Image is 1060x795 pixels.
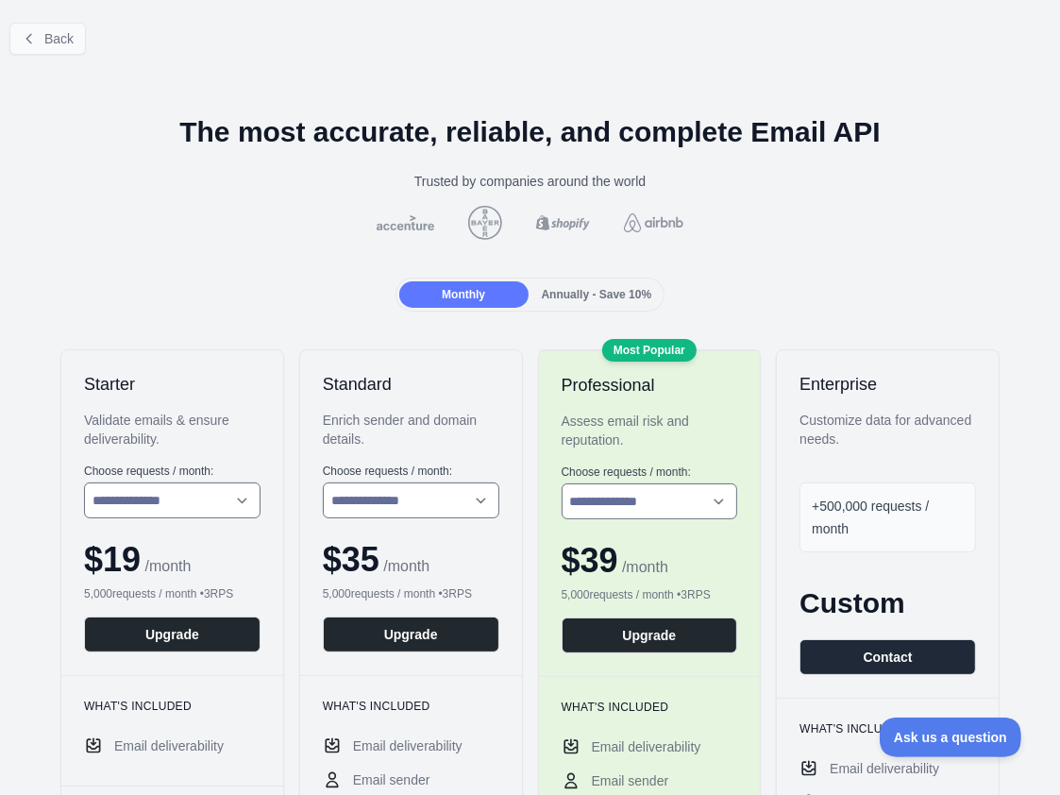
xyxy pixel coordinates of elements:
[353,736,463,755] span: Email deliverability
[562,700,738,715] h3: What's included
[880,718,1022,757] iframe: Toggle Customer Support
[323,699,499,714] h3: What's included
[353,770,430,789] span: Email sender
[830,759,939,778] span: Email deliverability
[592,737,701,756] span: Email deliverability
[799,721,976,736] h3: What's included
[114,736,224,755] span: Email deliverability
[592,771,669,790] span: Email sender
[84,699,261,714] h3: What's included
